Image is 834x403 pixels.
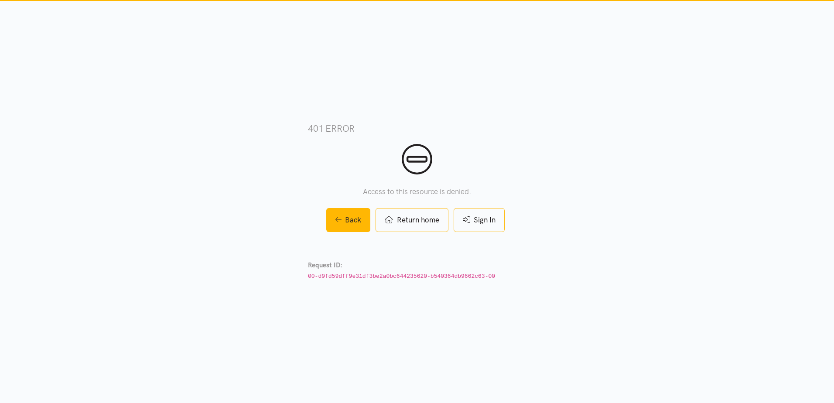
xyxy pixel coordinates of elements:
[308,261,342,269] strong: Request ID:
[326,208,371,232] a: Back
[308,273,495,280] code: 00-d9fd59dff9e31df3be2a0bc644235620-b540364db9662c63-00
[376,208,448,232] a: Return home
[308,122,526,135] h3: 401 error
[308,186,526,198] p: Access to this resource is denied.
[454,208,505,232] a: Sign In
